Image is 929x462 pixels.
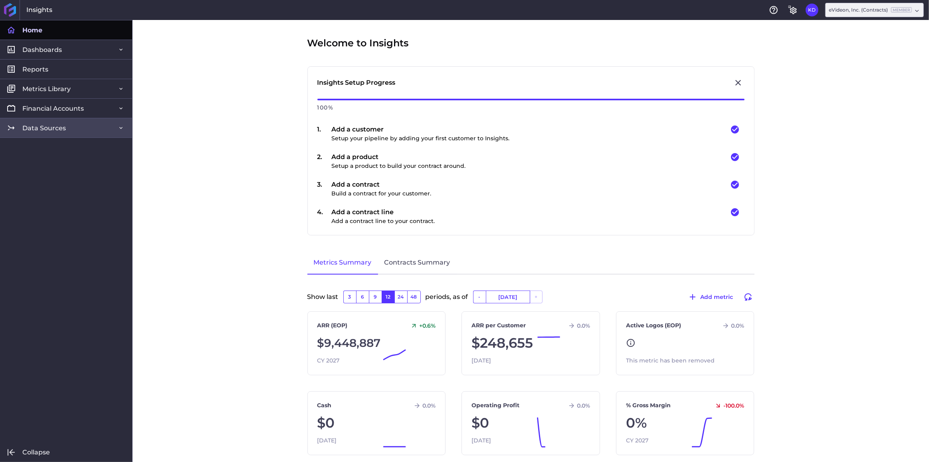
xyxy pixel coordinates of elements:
[317,100,745,115] div: 100 %
[471,333,590,353] div: $248,655
[407,291,421,303] button: 48
[626,321,681,330] a: Active Logos (EOP)
[767,4,780,16] button: Help
[369,291,382,303] button: 9
[332,152,466,170] div: Add a product
[317,321,348,330] a: ARR (EOP)
[22,124,66,132] span: Data Sources
[829,6,912,14] div: eVideon, Inc. (Contracts)
[22,104,84,113] span: Financial Accounts
[307,291,755,311] div: Show last periods, as of
[317,333,436,353] div: $9,448,887
[317,401,332,410] a: Cash
[332,162,466,170] p: Setup a product to build your contract around.
[786,4,799,16] button: General Settings
[684,291,737,303] button: Add metric
[891,7,912,12] ins: Member
[22,448,50,456] span: Collapse
[356,291,369,303] button: 6
[307,36,409,50] span: Welcome to Insights
[565,322,590,329] div: 0.0 %
[332,189,432,198] p: Build a contract for your customer.
[719,322,744,329] div: 0.0 %
[317,180,332,198] div: 3 .
[317,78,396,88] div: Insights Setup Progress
[317,413,436,433] div: $0
[332,207,435,225] div: Add a contract line
[317,207,332,225] div: 4 .
[407,322,436,329] div: +0.6 %
[626,356,745,365] div: This metric has been removed
[378,251,457,275] a: Contracts Summary
[22,65,48,74] span: Reports
[332,125,510,143] div: Add a customer
[410,402,436,409] div: 0.0 %
[732,76,745,89] button: Close
[711,402,744,409] div: -100.0 %
[22,85,71,93] span: Metrics Library
[471,413,590,433] div: $0
[22,26,42,34] span: Home
[806,4,818,16] button: User Menu
[317,125,332,143] div: 1 .
[394,291,407,303] button: 24
[22,46,62,54] span: Dashboards
[382,291,394,303] button: 12
[825,3,924,17] div: Dropdown select
[317,152,332,170] div: 2 .
[307,251,378,275] a: Metrics Summary
[473,291,486,303] button: -
[626,413,745,433] div: 0%
[332,180,432,198] div: Add a contract
[471,401,519,410] a: Operating Profit
[471,321,526,330] a: ARR per Customer
[343,291,356,303] button: 3
[332,217,435,225] p: Add a contract line to your contract.
[486,291,530,303] input: Select Date
[565,402,590,409] div: 0.0 %
[332,134,510,143] p: Setup your pipeline by adding your first customer to Insights.
[626,401,671,410] a: % Gross Margin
